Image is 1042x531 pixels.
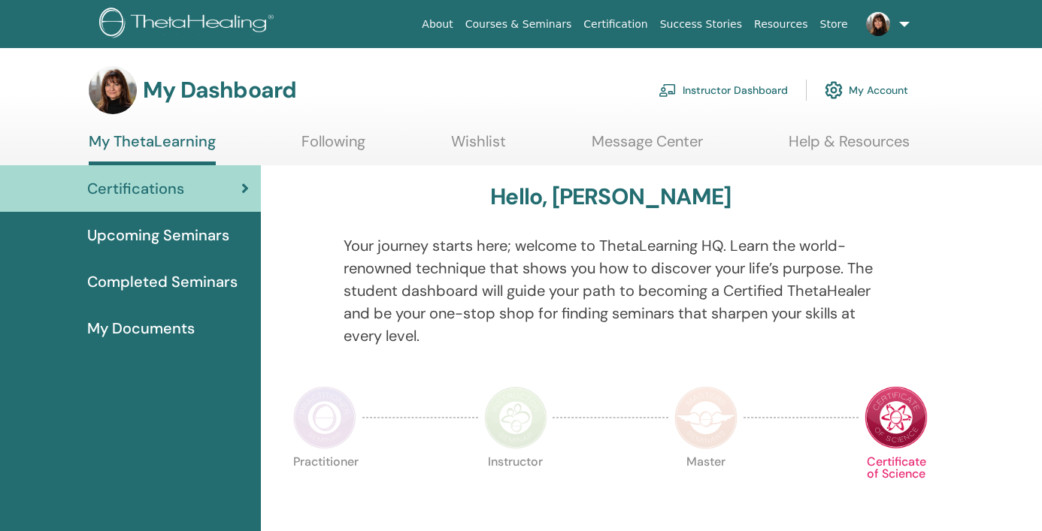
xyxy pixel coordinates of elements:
a: Certification [577,11,653,38]
p: Practitioner [293,456,356,519]
a: Store [814,11,854,38]
a: About [416,11,459,38]
h3: My Dashboard [143,77,296,104]
img: Master [674,386,738,449]
p: Your journey starts here; welcome to ThetaLearning HQ. Learn the world-renowned technique that sh... [344,234,878,347]
span: My Documents [87,317,195,339]
img: chalkboard-teacher.svg [659,83,677,97]
a: My Account [825,74,908,107]
img: Certificate of Science [865,386,928,449]
a: Message Center [592,132,703,161]
p: Master [674,456,738,519]
a: Resources [748,11,814,38]
img: cog.svg [825,77,843,103]
span: Certifications [87,177,184,200]
a: Instructor Dashboard [659,74,788,107]
img: default.jpg [89,66,137,114]
img: Practitioner [293,386,356,449]
p: Instructor [484,456,547,519]
a: Help & Resources [789,132,910,161]
img: logo.png [99,8,279,41]
p: Certificate of Science [865,456,928,519]
a: My ThetaLearning [89,132,216,165]
img: Instructor [484,386,547,449]
a: Success Stories [654,11,748,38]
a: Wishlist [451,132,506,161]
h3: Hello, [PERSON_NAME] [490,183,731,210]
a: Following [301,132,365,161]
span: Upcoming Seminars [87,224,229,246]
img: default.jpg [866,12,890,36]
span: Completed Seminars [87,270,238,293]
a: Courses & Seminars [459,11,578,38]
